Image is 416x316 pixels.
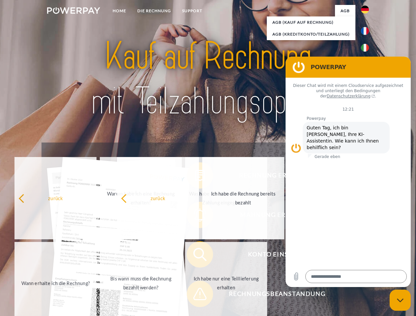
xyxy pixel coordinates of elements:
[177,5,208,17] a: SUPPORT
[189,274,263,292] div: Ich habe nur eine Teillieferung erhalten
[107,5,132,17] a: Home
[196,241,358,268] span: Konto einsehen
[121,194,195,202] div: zurück
[361,44,369,52] img: it
[18,278,93,287] div: Wann erhalte ich die Rechnung?
[196,281,358,307] span: Rechnungsbeanstandung
[18,194,93,202] div: zurück
[390,290,411,311] iframe: Schaltfläche zum Öffnen des Messaging-Fensters; Konversation läuft
[104,274,178,292] div: Bis wann muss die Rechnung bezahlt werden?
[206,189,280,207] div: Ich habe die Rechnung bereits bezahlt
[267,16,355,28] a: AGB (Kauf auf Rechnung)
[104,189,178,207] div: Warum habe ich eine Rechnung erhalten?
[361,6,369,13] img: de
[267,28,355,40] a: AGB (Kreditkonto/Teilzahlung)
[335,5,355,17] a: agb
[63,32,353,126] img: title-powerpay_de.svg
[361,27,369,35] img: fr
[47,7,100,14] img: logo-powerpay-white.svg
[286,57,411,287] iframe: Messaging-Fenster
[132,5,177,17] a: DIE RECHNUNG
